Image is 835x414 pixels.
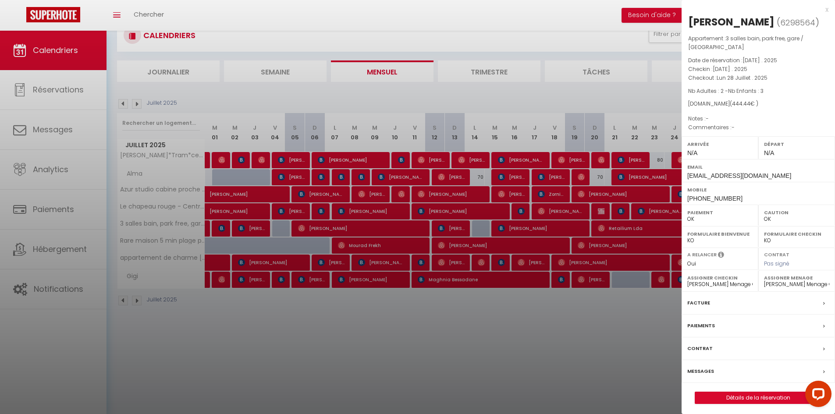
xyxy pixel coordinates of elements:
[688,65,828,74] p: Checkin :
[688,74,828,82] p: Checkout :
[717,74,767,81] span: Lun 28 Juillet . 2025
[687,367,714,376] label: Messages
[732,100,750,107] span: 444.44
[730,100,758,107] span: ( € )
[688,35,803,51] span: 3 salles bain, park free, gare / [GEOGRAPHIC_DATA]
[718,251,724,261] i: Sélectionner OUI si vous souhaiter envoyer les séquences de messages post-checkout
[728,87,764,95] span: Nb Enfants : 3
[687,195,743,202] span: [PHONE_NUMBER]
[687,230,753,238] label: Formulaire Bienvenue
[688,114,828,123] p: Notes :
[688,15,775,29] div: [PERSON_NAME]
[687,321,715,330] label: Paiements
[687,344,713,353] label: Contrat
[706,115,709,122] span: -
[687,163,829,171] label: Email
[687,149,697,156] span: N/A
[687,208,753,217] label: Paiement
[798,377,835,414] iframe: LiveChat chat widget
[743,57,777,64] span: [DATE] . 2025
[764,251,789,257] label: Contrat
[687,140,753,149] label: Arrivée
[687,185,829,194] label: Mobile
[764,273,829,282] label: Assigner Menage
[688,123,828,132] p: Commentaires :
[687,298,710,308] label: Facture
[777,16,819,28] span: ( )
[682,4,828,15] div: x
[764,140,829,149] label: Départ
[695,392,821,403] a: Détails de la réservation
[695,392,822,404] button: Détails de la réservation
[687,172,791,179] span: [EMAIL_ADDRESS][DOMAIN_NAME]
[764,230,829,238] label: Formulaire Checkin
[764,208,829,217] label: Caution
[688,34,828,52] p: Appartement :
[688,100,828,108] div: [DOMAIN_NAME]
[687,251,717,258] label: A relancer
[688,56,828,65] p: Date de réservation :
[688,87,764,95] span: Nb Adultes : 2 -
[713,65,747,73] span: [DATE] . 2025
[780,17,815,28] span: 6298564
[687,273,753,282] label: Assigner Checkin
[764,149,774,156] span: N/A
[764,260,789,267] span: Pas signé
[732,124,735,131] span: -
